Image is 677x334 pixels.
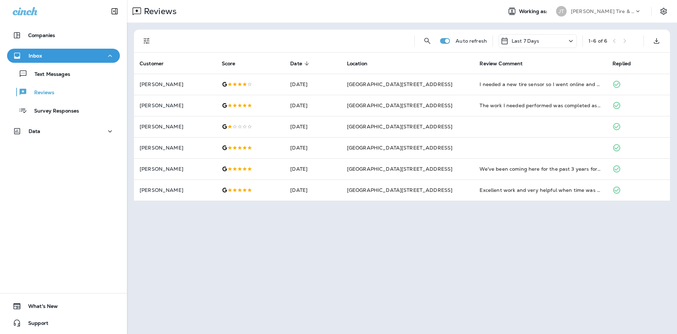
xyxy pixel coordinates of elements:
[140,34,154,48] button: Filters
[105,4,124,18] button: Collapse Sidebar
[140,166,211,172] p: [PERSON_NAME]
[7,316,120,330] button: Support
[480,102,601,109] div: The work I needed performed was completed as quickly as they could and at half the price of the d...
[140,60,173,67] span: Customer
[7,85,120,99] button: Reviews
[456,38,487,44] p: Auto refresh
[140,61,164,67] span: Customer
[571,8,634,14] p: [PERSON_NAME] Tire & Auto
[140,145,211,151] p: [PERSON_NAME]
[480,61,523,67] span: Review Comment
[347,60,377,67] span: Location
[347,81,453,87] span: [GEOGRAPHIC_DATA][STREET_ADDRESS]
[7,103,120,118] button: Survey Responses
[141,6,177,17] p: Reviews
[480,165,601,172] div: We've been coming here for the past 3 years for all of our tire repairs/replacement. The customer...
[29,128,41,134] p: Data
[140,124,211,129] p: [PERSON_NAME]
[285,95,341,116] td: [DATE]
[29,53,42,59] p: Inbox
[347,102,453,109] span: [GEOGRAPHIC_DATA][STREET_ADDRESS]
[480,187,601,194] div: Excellent work and very helpful when time was short. They made it happen.
[512,38,539,44] p: Last 7 Days
[290,60,311,67] span: Date
[285,158,341,180] td: [DATE]
[285,180,341,201] td: [DATE]
[612,61,631,67] span: Replied
[285,116,341,137] td: [DATE]
[285,74,341,95] td: [DATE]
[7,299,120,313] button: What's New
[290,61,302,67] span: Date
[222,60,245,67] span: Score
[21,303,58,312] span: What's New
[480,81,601,88] div: I needed a new tire sensor so I went online and scheduled an appointment for right after work. Th...
[347,145,453,151] span: [GEOGRAPHIC_DATA][STREET_ADDRESS]
[7,49,120,63] button: Inbox
[347,123,453,130] span: [GEOGRAPHIC_DATA][STREET_ADDRESS]
[140,187,211,193] p: [PERSON_NAME]
[649,34,664,48] button: Export as CSV
[140,103,211,108] p: [PERSON_NAME]
[27,90,54,96] p: Reviews
[7,28,120,42] button: Companies
[7,66,120,81] button: Text Messages
[519,8,549,14] span: Working as:
[588,38,607,44] div: 1 - 6 of 6
[28,32,55,38] p: Companies
[347,187,453,193] span: [GEOGRAPHIC_DATA][STREET_ADDRESS]
[7,124,120,138] button: Data
[347,61,367,67] span: Location
[21,320,48,329] span: Support
[347,166,453,172] span: [GEOGRAPHIC_DATA][STREET_ADDRESS]
[285,137,341,158] td: [DATE]
[420,34,434,48] button: Search Reviews
[556,6,567,17] div: JT
[222,61,236,67] span: Score
[28,71,70,78] p: Text Messages
[140,81,211,87] p: [PERSON_NAME]
[27,108,79,115] p: Survey Responses
[480,60,532,67] span: Review Comment
[612,60,640,67] span: Replied
[657,5,670,18] button: Settings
